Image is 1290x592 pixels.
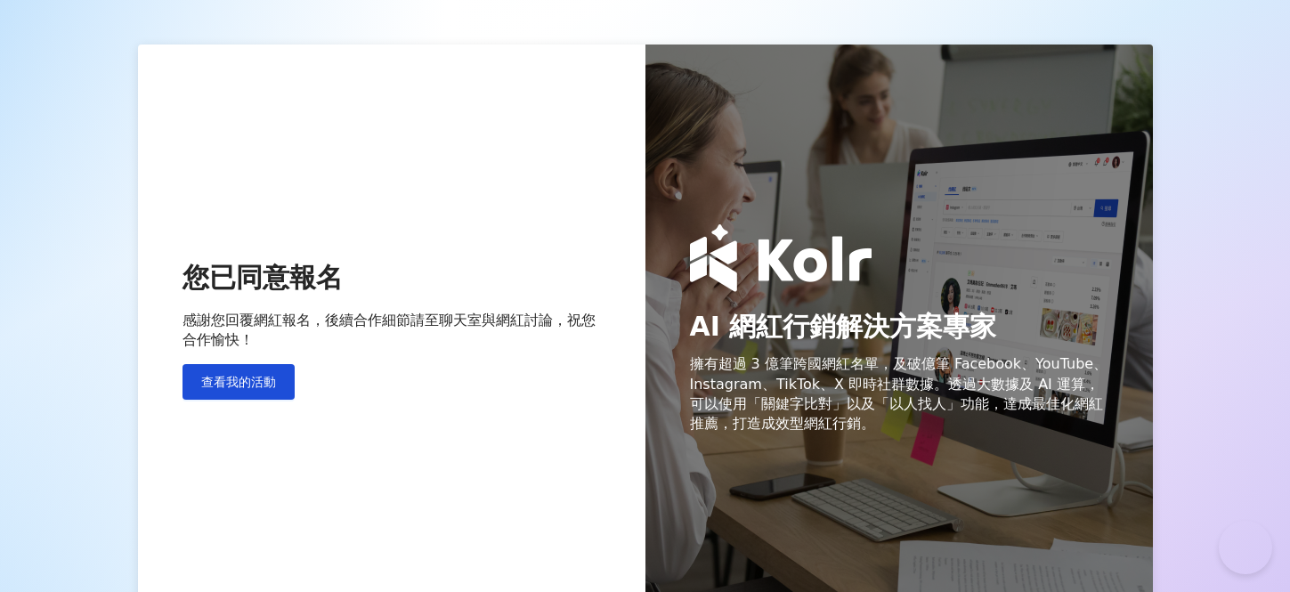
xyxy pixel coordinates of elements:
[690,224,872,292] img: Kolr
[183,364,295,400] button: 查看我的活動
[1219,521,1272,574] iframe: Help Scout Beacon - Open
[183,259,343,296] p: 您已同意報名
[690,313,1108,340] span: AI 網紅行銷解決方案專家
[690,354,1108,434] span: 擁有超過 3 億筆跨國網紅名單，及破億筆 Facebook、YouTube、Instagram、TikTok、X 即時社群數據。透過大數據及 AI 運算，可以使用「關鍵字比對」以及「以人找人」功...
[183,311,601,350] p: 感謝您回覆網紅報名，後續合作細節請至聊天室與網紅討論，祝您合作愉快！
[201,375,276,389] span: 查看我的活動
